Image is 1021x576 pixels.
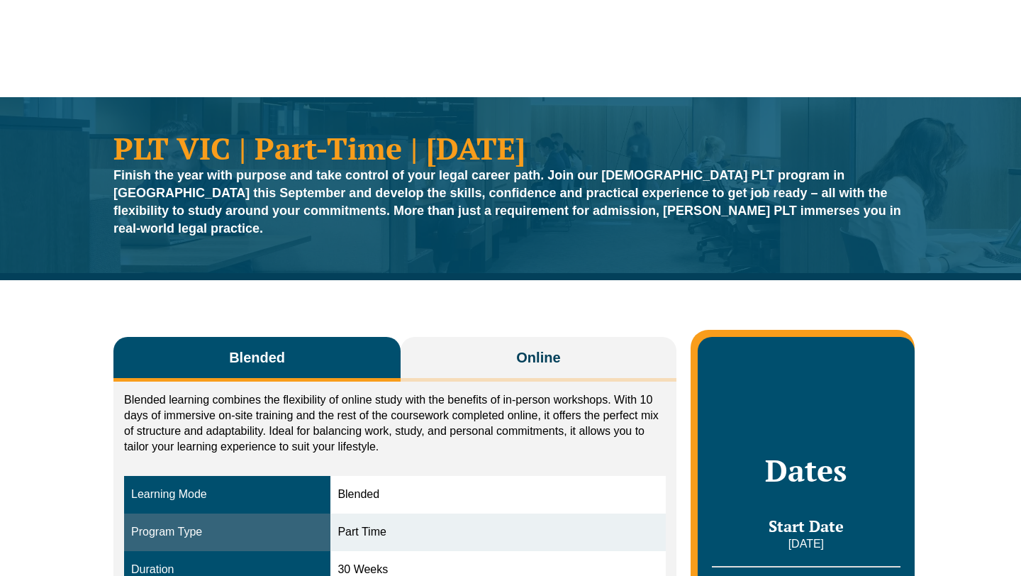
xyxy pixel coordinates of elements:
div: Blended [337,487,658,503]
div: Program Type [131,524,323,541]
div: Part Time [337,524,658,541]
span: Online [516,348,560,367]
p: [DATE] [712,536,900,552]
h1: PLT VIC | Part-Time | [DATE] [113,133,908,163]
div: Learning Mode [131,487,323,503]
h2: Dates [712,453,900,488]
strong: Finish the year with purpose and take control of your legal career path. Join our [DEMOGRAPHIC_DA... [113,168,901,236]
span: Start Date [769,516,844,536]
span: Blended [229,348,285,367]
p: Blended learning combines the flexibility of online study with the benefits of in-person workshop... [124,392,666,455]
